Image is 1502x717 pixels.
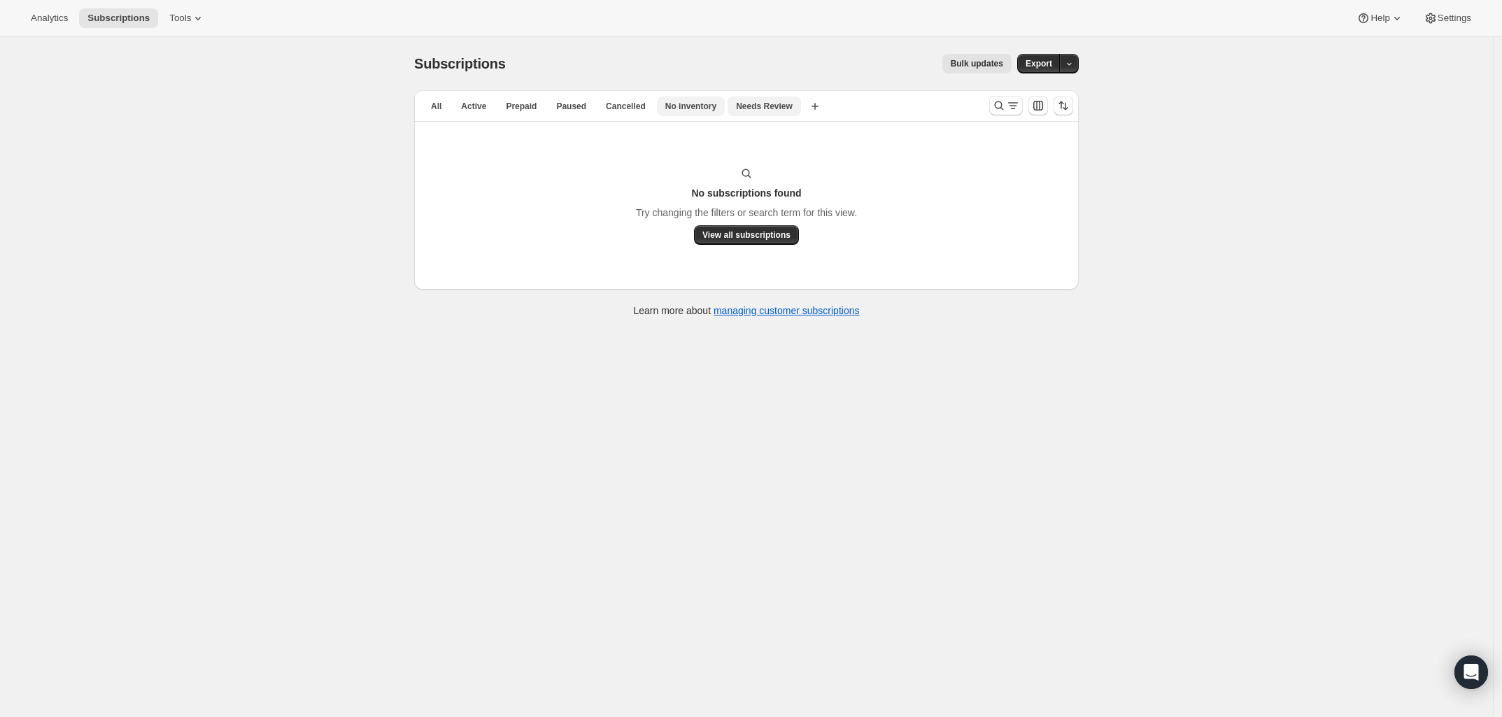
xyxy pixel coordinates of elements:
[634,304,860,318] p: Learn more about
[1454,655,1488,689] div: Open Intercom Messenger
[989,96,1023,115] button: Search and filter results
[22,8,76,28] button: Analytics
[1026,58,1052,69] span: Export
[431,101,441,112] span: All
[691,186,801,200] h3: No subscriptions found
[1370,13,1389,24] span: Help
[87,13,150,24] span: Subscriptions
[169,13,191,24] span: Tools
[414,56,506,71] span: Subscriptions
[556,101,586,112] span: Paused
[804,97,826,116] button: Create new view
[702,229,791,241] span: View all subscriptions
[1438,13,1471,24] span: Settings
[506,101,537,112] span: Prepaid
[636,206,857,220] p: Try changing the filters or search term for this view.
[665,101,716,112] span: No inventory
[606,101,646,112] span: Cancelled
[31,13,68,24] span: Analytics
[1348,8,1412,28] button: Help
[79,8,158,28] button: Subscriptions
[714,305,860,316] a: managing customer subscriptions
[461,101,486,112] span: Active
[1054,96,1073,115] button: Sort the results
[1028,96,1048,115] button: Customize table column order and visibility
[951,58,1003,69] span: Bulk updates
[161,8,213,28] button: Tools
[694,225,799,245] button: View all subscriptions
[1415,8,1480,28] button: Settings
[942,54,1012,73] button: Bulk updates
[736,101,793,112] span: Needs Review
[1017,54,1061,73] button: Export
